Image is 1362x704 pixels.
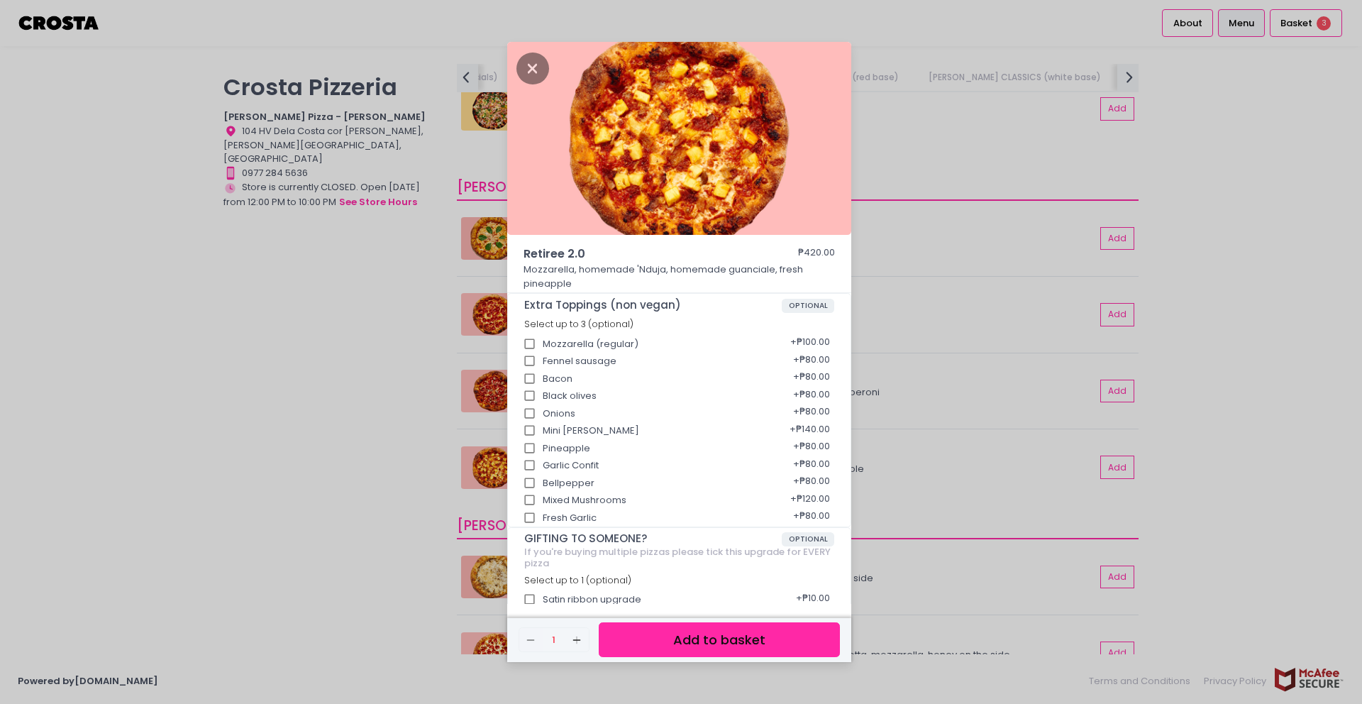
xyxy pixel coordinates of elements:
span: OPTIONAL [782,532,835,546]
span: Retiree 2.0 [524,246,758,263]
div: + ₱80.00 [788,505,834,532]
span: Extra Toppings (non vegan) [524,299,782,312]
div: + ₱80.00 [788,435,834,462]
div: + ₱80.00 [788,452,834,479]
img: Retiree 2.0 [507,42,851,235]
button: Close [516,60,549,75]
div: + ₱80.00 [788,365,834,392]
span: OPTIONAL [782,299,835,313]
span: GIFTING TO SOMEONE? [524,532,782,545]
span: Select up to 1 (optional) [524,574,631,586]
div: + ₱120.00 [785,487,834,514]
div: + ₱80.00 [788,470,834,497]
p: Mozzarella, homemade 'Nduja, homemade guanciale, fresh pineapple [524,263,836,290]
div: + ₱100.00 [785,331,834,358]
span: Select up to 3 (optional) [524,318,633,330]
div: + ₱80.00 [788,383,834,409]
div: + ₱10.00 [791,586,834,613]
div: + ₱80.00 [788,400,834,427]
div: ₱420.00 [798,246,835,263]
div: + ₱140.00 [785,417,834,444]
div: + ₱80.00 [788,348,834,375]
button: Add to basket [599,622,840,657]
div: If you're buying multiple pizzas please tick this upgrade for EVERY pizza [524,546,835,568]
